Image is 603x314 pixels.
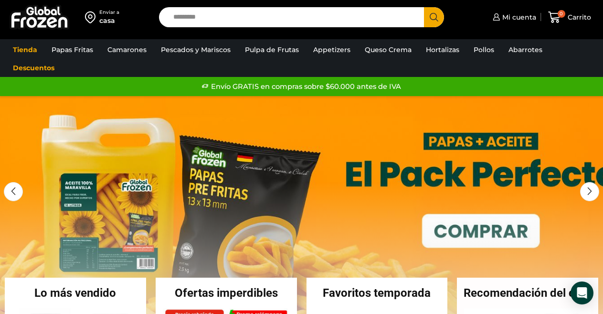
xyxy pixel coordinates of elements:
[5,287,146,299] h2: Lo más vendido
[500,12,536,22] span: Mi cuenta
[99,16,119,25] div: casa
[240,41,304,59] a: Pulpa de Frutas
[504,41,547,59] a: Abarrotes
[580,182,599,201] div: Next slide
[85,9,99,25] img: address-field-icon.svg
[8,41,42,59] a: Tienda
[360,41,416,59] a: Queso Crema
[99,9,119,16] div: Enviar a
[571,282,593,304] div: Open Intercom Messenger
[421,41,464,59] a: Hortalizas
[47,41,98,59] a: Papas Fritas
[565,12,591,22] span: Carrito
[424,7,444,27] button: Search button
[469,41,499,59] a: Pollos
[558,10,565,18] span: 0
[490,8,536,27] a: Mi cuenta
[156,287,297,299] h2: Ofertas imperdibles
[457,287,598,299] h2: Recomendación del chef
[103,41,151,59] a: Camarones
[4,182,23,201] div: Previous slide
[308,41,355,59] a: Appetizers
[156,41,235,59] a: Pescados y Mariscos
[546,6,593,29] a: 0 Carrito
[307,287,448,299] h2: Favoritos temporada
[8,59,59,77] a: Descuentos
